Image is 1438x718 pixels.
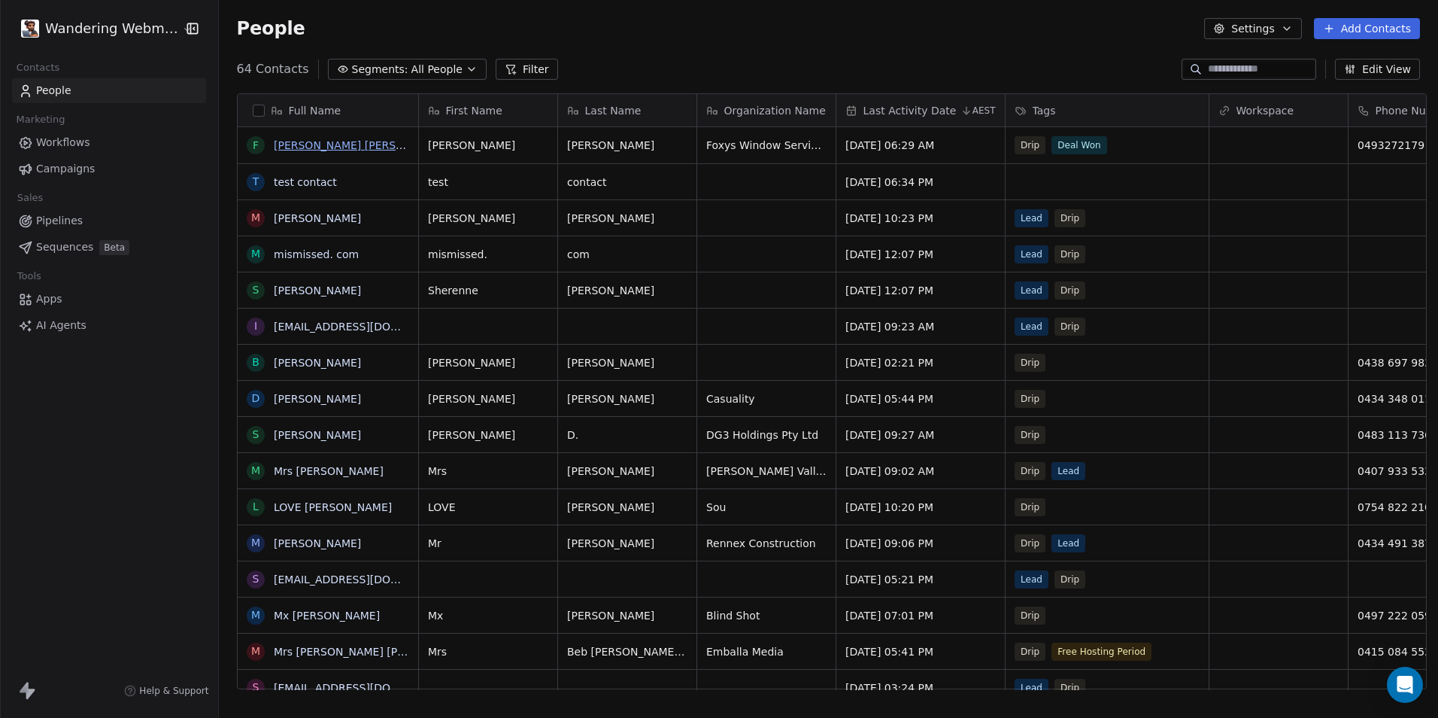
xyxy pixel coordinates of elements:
span: [DATE] 09:23 AM [845,319,996,334]
a: Campaigns [12,157,206,181]
span: All People [411,62,463,78]
span: com [567,247,687,262]
span: [DATE] 10:20 PM [845,500,996,515]
div: Last Name [558,94,696,126]
span: Deal Won [1051,136,1106,154]
button: Filter [496,59,558,80]
span: Pipelines [36,213,83,229]
span: Tags [1033,103,1056,118]
span: Last Name [585,103,642,118]
a: Pipelines [12,208,206,233]
span: Sequences [36,239,93,255]
a: SequencesBeta [12,235,206,260]
span: Contacts [10,56,66,79]
span: [DATE] 10:23 PM [845,211,996,226]
a: [PERSON_NAME] [274,429,361,441]
span: mismissed. [428,247,548,262]
a: [PERSON_NAME] [274,357,361,369]
span: [PERSON_NAME] [428,138,548,153]
span: Foxys Window Services [706,138,827,153]
a: mismissed. com [274,248,359,260]
a: [PERSON_NAME] [274,284,361,297]
span: Drip [1054,281,1085,300]
span: Free Hosting Period [1051,643,1151,661]
div: t [252,174,259,190]
button: Settings [1204,18,1301,39]
span: Mrs [428,464,548,479]
span: Lead [1015,245,1048,263]
span: [PERSON_NAME] [428,355,548,370]
span: Drip [1015,426,1045,444]
span: Sherenne [428,283,548,298]
a: [EMAIL_ADDRESS][DOMAIN_NAME] [274,321,458,333]
span: Drip [1015,354,1045,372]
span: DG3 Holdings Pty Ltd [706,427,827,443]
span: D. [567,427,687,443]
span: People [237,17,305,40]
a: [EMAIL_ADDRESS][DOMAIN_NAME] [274,682,458,694]
a: [PERSON_NAME] [274,212,361,224]
span: [DATE] 09:27 AM [845,427,996,443]
div: Organization Name [697,94,836,126]
a: People [12,78,206,103]
span: Full Name [289,103,341,118]
span: Segments: [352,62,408,78]
span: Lead [1015,570,1048,589]
span: test [428,175,548,190]
span: [DATE] 12:07 PM [845,283,996,298]
a: Mx [PERSON_NAME] [274,610,380,622]
a: LOVE [PERSON_NAME] [274,501,392,513]
a: AI Agents [12,313,206,338]
div: Full Name [238,94,418,126]
span: Drip [1015,607,1045,625]
a: test contact [274,176,337,188]
span: [PERSON_NAME] [567,138,687,153]
span: [DATE] 09:02 AM [845,464,996,479]
span: [PERSON_NAME] [567,608,687,623]
span: Drip [1054,245,1085,263]
span: [DATE] 05:41 PM [845,644,996,659]
span: [PERSON_NAME] [428,391,548,406]
div: Workspace [1209,94,1348,126]
a: [EMAIL_ADDRESS][DOMAIN_NAME] [274,573,458,586]
span: Drip [1054,679,1085,697]
span: [PERSON_NAME] [567,500,687,515]
span: [DATE] 03:24 PM [845,680,996,695]
span: Mr [428,536,548,551]
span: Organization Name [724,103,826,118]
span: Emballa Media [706,644,827,659]
span: Last Activity Date [863,103,957,118]
span: Drip [1015,136,1045,154]
a: [PERSON_NAME] [PERSON_NAME] [274,139,452,151]
span: Wandering Webmaster [45,19,178,38]
span: [PERSON_NAME] [567,536,687,551]
a: Mrs [PERSON_NAME] [PERSON_NAME] BC [274,646,492,658]
div: S [252,427,259,443]
span: [DATE] 05:44 PM [845,391,996,406]
span: [PERSON_NAME] Valley Girl Guides [706,464,827,479]
span: Tools [11,265,47,288]
span: [PERSON_NAME] [567,283,687,298]
div: S [252,282,259,298]
span: contact [567,175,687,190]
span: Mrs [428,644,548,659]
div: M [250,535,259,551]
span: Sales [11,187,50,209]
span: Drip [1054,318,1085,336]
div: s [252,571,259,587]
span: Lead [1015,679,1048,697]
span: [DATE] 09:06 PM [845,536,996,551]
span: Lead [1051,462,1085,480]
span: Lead [1015,318,1048,336]
span: Lead [1015,209,1048,227]
span: Apps [36,291,62,307]
button: Edit View [1335,59,1420,80]
span: [DATE] 12:07 PM [845,247,996,262]
span: [PERSON_NAME] [567,391,687,406]
div: grid [238,127,419,690]
span: Drip [1015,390,1045,408]
div: B [252,354,259,370]
span: People [36,83,71,99]
span: Drip [1015,462,1045,480]
a: Help & Support [124,685,208,697]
